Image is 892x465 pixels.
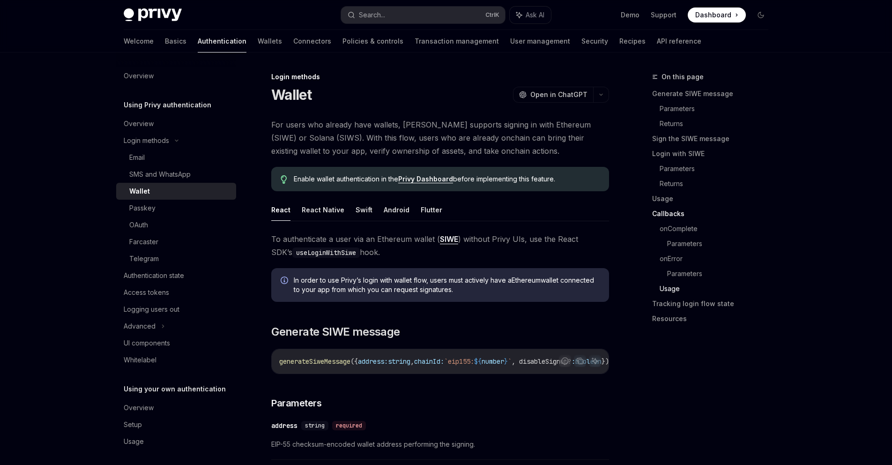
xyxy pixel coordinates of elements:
[116,352,236,368] a: Whitelabel
[124,118,154,129] div: Overview
[124,70,154,82] div: Overview
[294,276,600,294] span: In order to use Privy’s login with wallet flow, users must actively have a Ethereum wallet connec...
[513,87,593,103] button: Open in ChatGPT
[421,199,442,221] button: Flutter
[129,236,158,247] div: Farcaster
[165,30,186,52] a: Basics
[444,357,474,366] span: `eip155:
[651,10,676,20] a: Support
[504,357,508,366] span: }
[294,174,600,184] span: Enable wallet authentication in the before implementing this feature.
[129,219,148,231] div: OAuth
[526,10,544,20] span: Ask AI
[398,175,453,183] a: Privy Dashboard
[440,234,458,244] a: SIWE
[129,253,159,264] div: Telegram
[512,357,572,366] span: , disableSignup?
[271,439,609,450] span: EIP-55 checksum-encoded wallet address performing the signing.
[124,287,169,298] div: Access tokens
[124,270,184,281] div: Authentication state
[116,433,236,450] a: Usage
[129,202,156,214] div: Passkey
[660,251,776,266] a: onError
[688,7,746,22] a: Dashboard
[124,436,144,447] div: Usage
[124,419,142,430] div: Setup
[753,7,768,22] button: Toggle dark mode
[116,67,236,84] a: Overview
[350,357,358,366] span: ({
[332,421,366,430] div: required
[116,284,236,301] a: Access tokens
[652,296,776,311] a: Tracking login flow state
[652,191,776,206] a: Usage
[660,101,776,116] a: Parameters
[652,146,776,161] a: Login with SIWE
[129,169,191,180] div: SMS and WhatsApp
[124,383,226,395] h5: Using your own authentication
[271,72,609,82] div: Login methods
[510,7,551,23] button: Ask AI
[124,321,156,332] div: Advanced
[116,200,236,217] a: Passkey
[695,10,731,20] span: Dashboard
[581,30,608,52] a: Security
[660,161,776,176] a: Parameters
[342,30,403,52] a: Policies & controls
[530,90,587,99] span: Open in ChatGPT
[271,118,609,157] span: For users who already have wallets, [PERSON_NAME] supports signing in with Ethereum (SIWE) or Sol...
[384,199,409,221] button: Android
[116,183,236,200] a: Wallet
[292,247,360,258] code: useLoginWithSiwe
[660,116,776,131] a: Returns
[116,233,236,250] a: Farcaster
[198,30,246,52] a: Authentication
[619,30,646,52] a: Recipes
[652,206,776,221] a: Callbacks
[129,152,145,163] div: Email
[474,357,482,366] span: ${
[485,11,499,19] span: Ctrl K
[116,166,236,183] a: SMS and WhatsApp
[116,267,236,284] a: Authentication state
[124,135,169,146] div: Login methods
[124,30,154,52] a: Welcome
[116,250,236,267] a: Telegram
[415,30,499,52] a: Transaction management
[657,30,701,52] a: API reference
[271,232,609,259] span: To authenticate a user via an Ethereum wallet ( ) without Privy UIs, use the React SDK’s hook.
[667,266,776,281] a: Parameters
[559,355,571,367] button: Report incorrect code
[572,357,575,366] span: :
[388,357,410,366] span: string
[305,422,325,429] span: string
[124,354,156,366] div: Whitelabel
[279,357,350,366] span: generateSiweMessage
[124,99,211,111] h5: Using Privy authentication
[124,304,179,315] div: Logging users out
[660,221,776,236] a: onComplete
[358,357,388,366] span: address:
[602,357,609,366] span: })
[129,186,150,197] div: Wallet
[359,9,385,21] div: Search...
[271,199,290,221] button: React
[271,86,312,103] h1: Wallet
[258,30,282,52] a: Wallets
[414,357,444,366] span: chainId:
[621,10,639,20] a: Demo
[271,397,321,410] span: Parameters
[662,71,704,82] span: On this page
[302,199,344,221] button: React Native
[124,8,182,22] img: dark logo
[410,357,414,366] span: ,
[116,335,236,352] a: UI components
[293,30,331,52] a: Connectors
[116,217,236,233] a: OAuth
[652,311,776,326] a: Resources
[482,357,504,366] span: number
[281,277,290,286] svg: Info
[116,115,236,132] a: Overview
[124,402,154,413] div: Overview
[667,236,776,251] a: Parameters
